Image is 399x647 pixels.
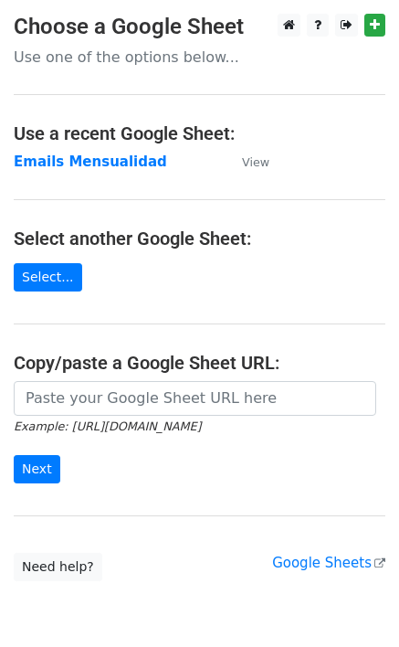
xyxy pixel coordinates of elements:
a: Emails Mensualidad [14,154,167,170]
small: View [242,155,269,169]
input: Next [14,455,60,483]
a: Select... [14,263,82,292]
a: View [224,154,269,170]
h3: Choose a Google Sheet [14,14,385,40]
p: Use one of the options below... [14,48,385,67]
input: Paste your Google Sheet URL here [14,381,376,416]
small: Example: [URL][DOMAIN_NAME] [14,419,201,433]
h4: Use a recent Google Sheet: [14,122,385,144]
a: Google Sheets [272,555,385,571]
h4: Copy/paste a Google Sheet URL: [14,352,385,374]
h4: Select another Google Sheet: [14,228,385,249]
a: Need help? [14,553,102,581]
